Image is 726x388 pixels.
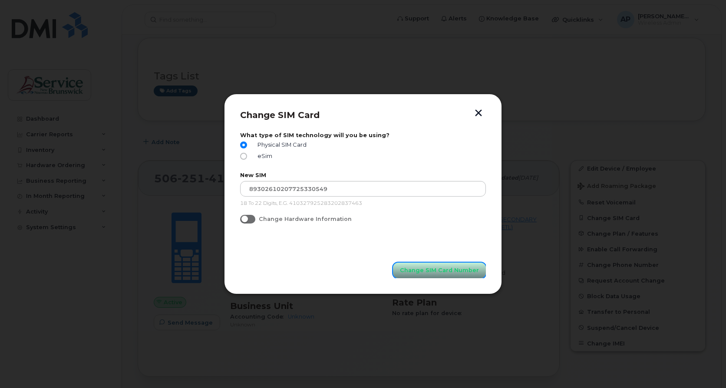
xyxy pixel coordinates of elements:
span: Change SIM Card Number [400,266,479,274]
span: eSim [254,153,272,159]
span: Change SIM Card [240,110,320,120]
input: Input Your New SIM Number [240,181,486,197]
label: What type of SIM technology will you be using? [240,132,486,138]
button: Change SIM Card Number [393,263,486,278]
label: New SIM [240,172,486,178]
input: eSim [240,153,247,160]
span: Change Hardware Information [259,216,352,222]
p: 18 To 22 Digits, E.G. 410327925283202837463 [240,200,486,207]
span: Physical SIM Card [254,141,307,148]
input: Change Hardware Information [240,215,247,222]
input: Physical SIM Card [240,141,247,148]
